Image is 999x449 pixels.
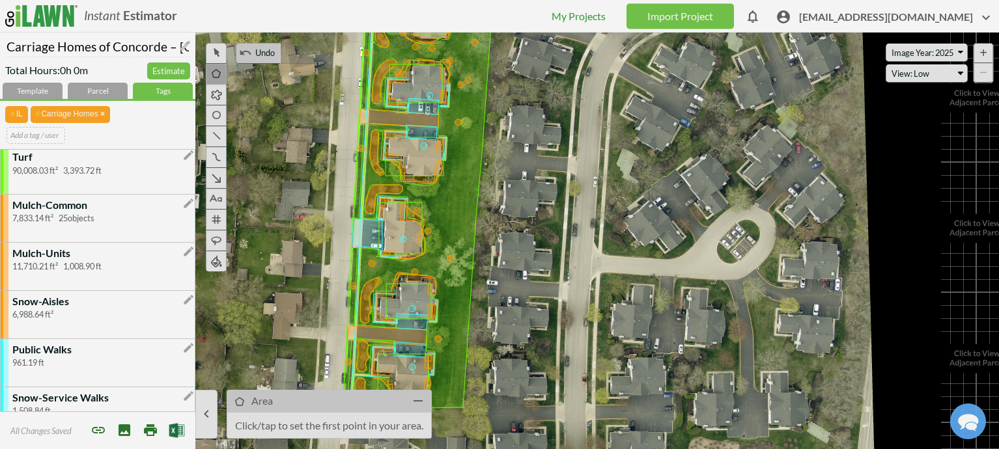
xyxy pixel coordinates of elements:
span: Total Hours: 0h 0m [5,62,88,83]
i:  [182,149,195,161]
b: Estimator [123,8,177,23]
span: 3,393.72 ft [63,165,107,176]
span: 1,508.84 ft [12,405,56,416]
i:  [407,393,429,409]
p: Click/tap to set the first point in your area. [227,413,431,438]
img: Josh [108,31,142,65]
i:  [182,197,195,210]
p: Mulch-Units [12,245,70,260]
a: Contact Us Directly [83,353,194,374]
a: Import Project [626,3,734,29]
input: Add a tag / user [7,127,65,143]
span: + [979,46,987,60]
i:  [182,342,195,354]
span: 7,833.14 ft² [12,213,59,223]
div: Chat widget toggle [950,403,986,439]
i: Print Map [143,422,158,438]
span: 961.19 ft [12,357,49,368]
span: 1,008.90 ft [63,261,107,271]
p: Area [251,393,273,408]
span: 6,988.64 ft² [12,309,59,320]
button: Search our FAQ [232,164,249,170]
span: [EMAIL_ADDRESS][DOMAIN_NAME] [799,10,994,30]
p: Turf [12,149,33,164]
div: Tags [133,83,193,99]
p: Snow-Aisles [12,293,69,308]
span: IL [5,106,28,122]
span: 90,008.03 ft² [12,165,63,176]
div: Zoom Out [974,63,993,83]
span: All Changes Saved [10,426,72,436]
span: 25 objects [59,213,100,223]
button:  [195,390,218,439]
a: My Projects [552,10,606,22]
i: Save Image [117,422,132,438]
button:  Undo [236,43,281,64]
span: Carriage Homes [31,106,110,122]
i:  [182,390,195,402]
span: Undo [254,48,277,58]
i: Instant [84,8,120,23]
i:  [239,46,252,59]
img: Chris Ascolese [135,31,169,65]
i: Edit Name [179,38,192,54]
i:  [182,245,195,258]
div: We'll respond as soon as we can. [19,72,258,83]
input: Name Your Project [5,33,190,57]
div: Template [3,83,63,99]
img: Export to Excel [169,422,185,439]
div: Zoom In [974,44,993,63]
div: Contact Us [33,10,244,22]
a: Estimate [147,62,190,80]
div: Find the answers you need [26,143,249,156]
span: 11,710.21 ft² [12,261,63,271]
span: − [979,65,987,79]
i:  [182,293,195,306]
i:  [199,403,214,426]
span: Share project [91,422,106,438]
p: Mulch-Common [12,197,87,212]
i:  [776,10,791,25]
p: Public Walks [12,342,72,357]
img: logo_ilawn-fc6f26f1d8ad70084f1b6503d5cbc38ca19f1e498b32431160afa0085547e742.svg [5,5,77,27]
input: Search our FAQ [26,162,249,186]
div: Parcel [68,83,128,99]
p: Snow-Service Walks [12,390,109,405]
